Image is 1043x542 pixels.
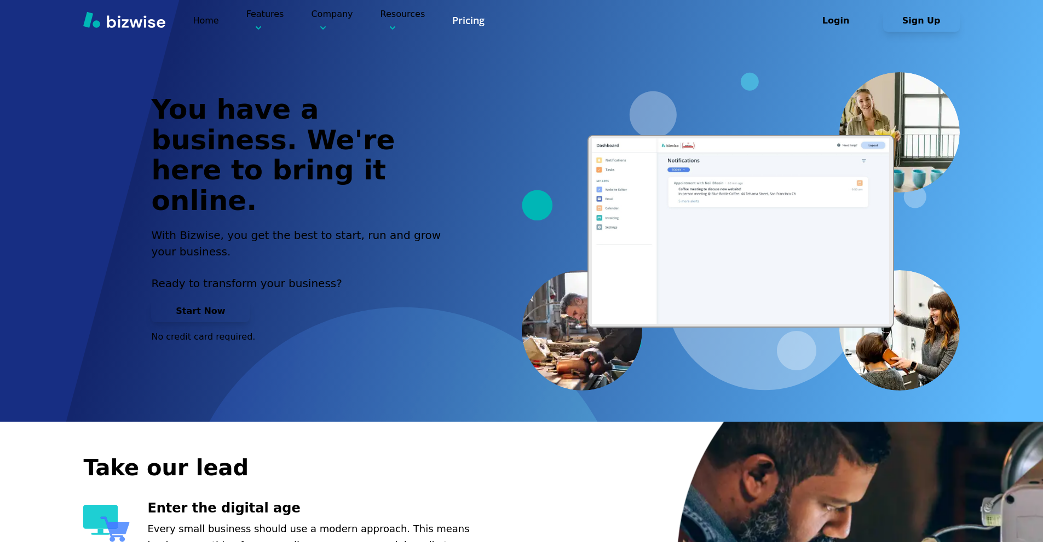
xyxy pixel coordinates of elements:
[83,453,904,482] h2: Take our lead
[147,499,494,517] h3: Enter the digital age
[246,8,284,33] p: Features
[83,11,165,28] img: Bizwise Logo
[151,275,453,292] p: Ready to transform your business?
[883,10,960,32] button: Sign Up
[151,331,453,343] p: No credit card required.
[151,95,453,216] h1: You have a business. We're here to bring it online.
[311,8,353,33] p: Company
[798,15,883,26] a: Login
[883,15,960,26] a: Sign Up
[151,306,250,316] a: Start Now
[193,15,218,26] a: Home
[381,8,425,33] p: Resources
[798,10,874,32] button: Login
[151,300,250,322] button: Start Now
[151,227,453,260] h2: With Bizwise, you get the best to start, run and grow your business.
[452,14,485,27] a: Pricing
[83,505,130,542] img: Enter the digital age Icon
